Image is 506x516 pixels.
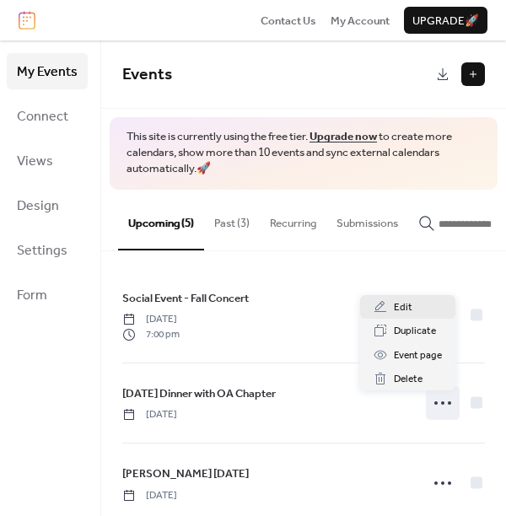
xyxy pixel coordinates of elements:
span: Connect [17,104,68,130]
span: Design [17,193,59,219]
a: My Events [7,53,88,89]
span: Upgrade 🚀 [412,13,479,30]
button: Past (3) [204,190,260,249]
button: Submissions [326,190,408,249]
span: Events [122,59,172,90]
span: My Events [17,59,78,85]
span: [PERSON_NAME] [DATE] [122,465,249,482]
a: [DATE] Dinner with OA Chapter [122,384,276,403]
span: 7:00 pm [122,327,180,342]
a: Settings [7,232,88,268]
a: Contact Us [261,12,316,29]
a: Views [7,142,88,179]
a: [PERSON_NAME] [DATE] [122,465,249,483]
span: [DATE] [122,312,180,327]
button: Recurring [260,190,326,249]
button: Upgrade🚀 [404,7,487,34]
a: Upgrade now [310,126,377,148]
span: My Account [331,13,390,30]
a: Form [7,277,88,313]
span: Social Event - Fall Concert [122,290,249,307]
img: logo [19,11,35,30]
span: [DATE] [122,488,177,503]
span: Settings [17,238,67,264]
a: My Account [331,12,390,29]
span: Edit [394,299,412,316]
span: [DATE] [122,407,177,422]
button: Upcoming (5) [118,190,204,250]
span: Contact Us [261,13,316,30]
span: [DATE] Dinner with OA Chapter [122,385,276,402]
span: Form [17,282,47,309]
a: Social Event - Fall Concert [122,289,249,308]
span: Duplicate [394,323,436,340]
span: This site is currently using the free tier. to create more calendars, show more than 10 events an... [126,129,481,177]
span: Event page [394,347,442,364]
a: Design [7,187,88,223]
a: Connect [7,98,88,134]
span: Views [17,148,53,175]
span: Delete [394,371,423,388]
